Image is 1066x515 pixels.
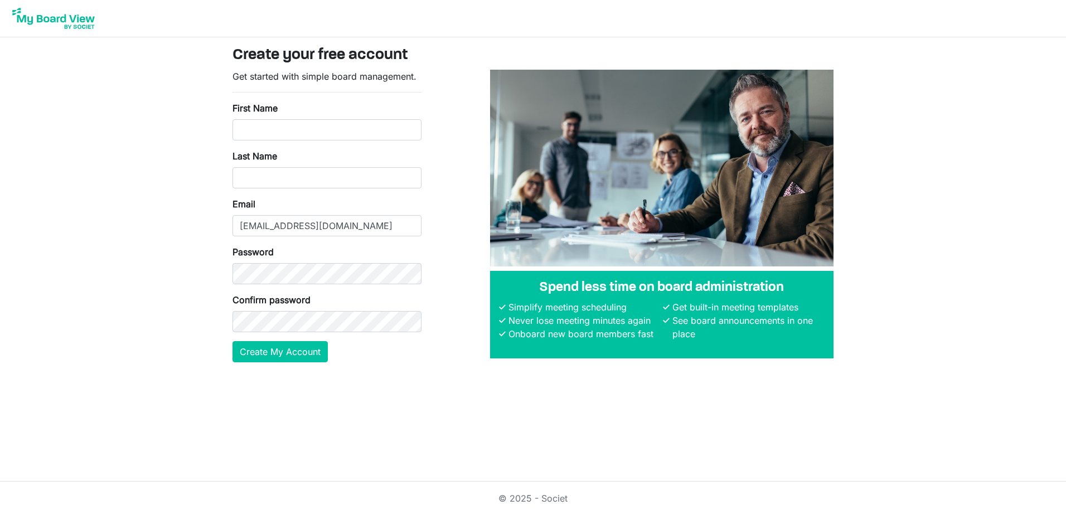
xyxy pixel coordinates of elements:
li: Never lose meeting minutes again [506,314,661,327]
img: A photograph of board members sitting at a table [490,70,834,266]
li: Onboard new board members fast [506,327,661,341]
label: First Name [232,101,278,115]
label: Email [232,197,255,211]
a: © 2025 - Societ [498,493,568,504]
span: Get started with simple board management. [232,71,416,82]
button: Create My Account [232,341,328,362]
label: Password [232,245,274,259]
li: Simplify meeting scheduling [506,300,661,314]
label: Last Name [232,149,277,163]
h3: Create your free account [232,46,834,65]
li: Get built-in meeting templates [670,300,825,314]
img: My Board View Logo [9,4,98,32]
label: Confirm password [232,293,311,307]
h4: Spend less time on board administration [499,280,825,296]
li: See board announcements in one place [670,314,825,341]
